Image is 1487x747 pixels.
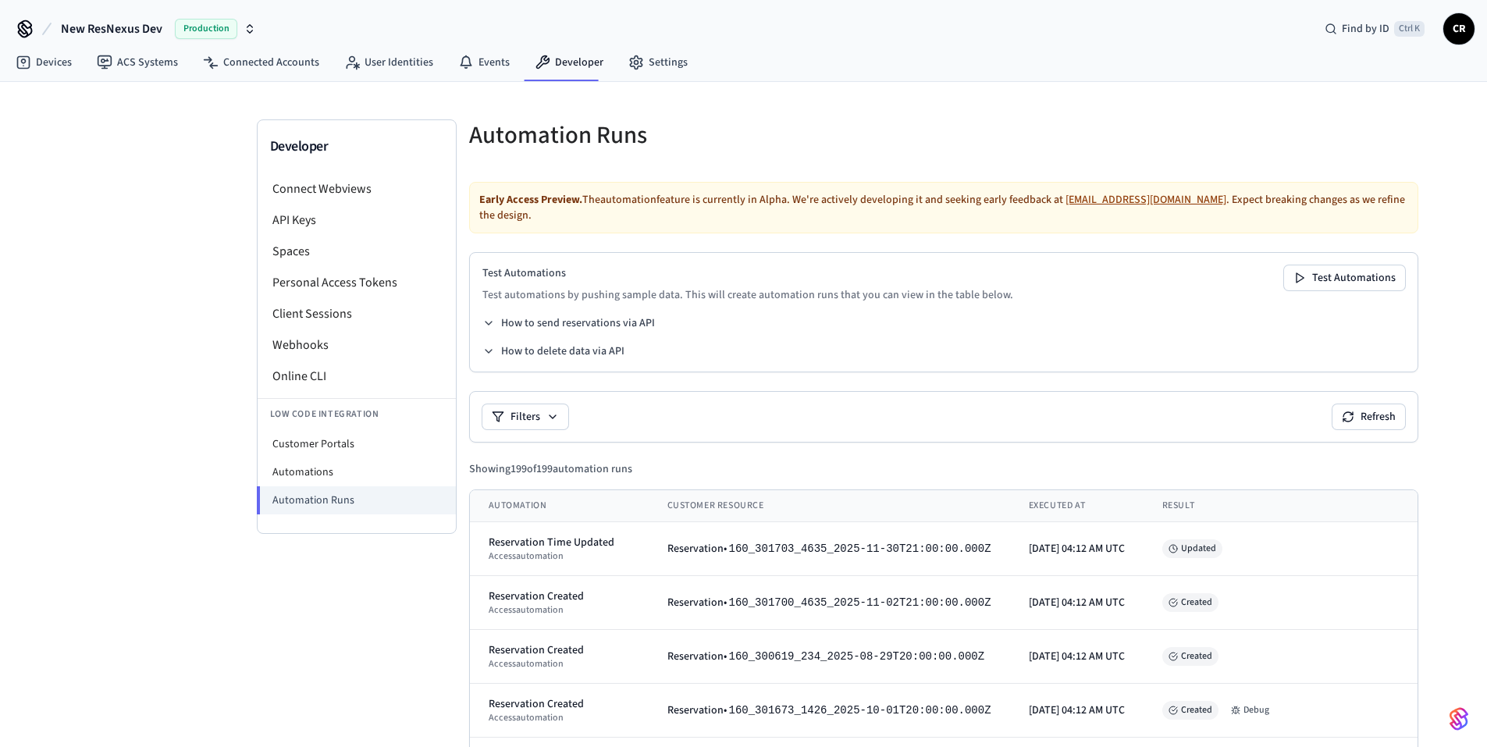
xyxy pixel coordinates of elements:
[3,48,84,76] a: Devices
[489,604,630,617] div: access automation
[489,642,630,658] div: Reservation Created
[84,48,190,76] a: ACS Systems
[258,361,456,392] li: Online CLI
[1162,647,1218,666] span: Created
[61,20,162,38] span: New ResNexus Dev
[258,398,456,430] li: Low Code Integration
[258,267,456,298] li: Personal Access Tokens
[258,298,456,329] li: Client Sessions
[1144,490,1431,522] th: Result
[1162,593,1218,612] span: Created
[482,265,1013,281] h2: Test Automations
[270,136,443,158] h3: Developer
[258,329,456,361] li: Webhooks
[258,430,456,458] li: Customer Portals
[489,550,630,563] div: access automation
[470,490,649,522] th: Automation
[482,315,655,331] button: How to send reservations via API
[1010,684,1144,738] td: [DATE] 04:12 AM UTC
[1225,701,1275,720] button: Debug
[1342,21,1389,37] span: Find by ID
[649,490,1010,522] th: Customer Resource
[1010,490,1144,522] th: Executed At
[667,541,991,557] div: Reservation •
[667,649,991,664] div: Reservation •
[1065,192,1226,208] a: [EMAIL_ADDRESS][DOMAIN_NAME]
[1450,706,1468,731] img: SeamLogoGradient.69752ec5.svg
[190,48,332,76] a: Connected Accounts
[469,461,632,477] div: Showing 199 of 199 automation runs
[479,192,582,208] strong: Early Access Preview.
[1010,630,1144,684] td: [DATE] 04:12 AM UTC
[258,236,456,267] li: Spaces
[667,595,991,610] div: Reservation •
[1443,13,1475,44] button: CR
[332,48,446,76] a: User Identities
[1312,15,1437,43] div: Find by IDCtrl K
[469,182,1418,233] div: The automation feature is currently in Alpha. We're actively developing it and seeking early feed...
[729,542,991,555] span: 160_301703_4635_2025-11-30T21:00:00.000Z
[489,589,630,604] div: Reservation Created
[729,704,991,717] span: 160_301673_1426_2025-10-01T20:00:00.000Z
[175,19,237,39] span: Production
[1162,539,1222,558] span: Updated
[489,712,630,724] div: access automation
[616,48,700,76] a: Settings
[1162,701,1218,720] span: Created
[667,703,991,718] div: Reservation •
[489,696,630,712] div: Reservation Created
[482,287,1013,303] p: Test automations by pushing sample data. This will create automation runs that you can view in th...
[1284,265,1405,290] button: Test Automations
[522,48,616,76] a: Developer
[729,650,985,663] span: 160_300619_234_2025-08-29T20:00:00.000Z
[482,343,624,359] button: How to delete data via API
[257,486,456,514] li: Automation Runs
[489,535,630,550] div: Reservation Time Updated
[729,596,991,609] span: 160_301700_4635_2025-11-02T21:00:00.000Z
[482,404,568,429] button: Filters
[1010,576,1144,630] td: [DATE] 04:12 AM UTC
[1010,522,1144,576] td: [DATE] 04:12 AM UTC
[1445,15,1473,43] span: CR
[1332,404,1405,429] button: Refresh
[258,173,456,205] li: Connect Webviews
[469,119,934,151] h5: Automation Runs
[446,48,522,76] a: Events
[258,458,456,486] li: Automations
[1394,21,1425,37] span: Ctrl K
[489,658,630,671] div: access automation
[258,205,456,236] li: API Keys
